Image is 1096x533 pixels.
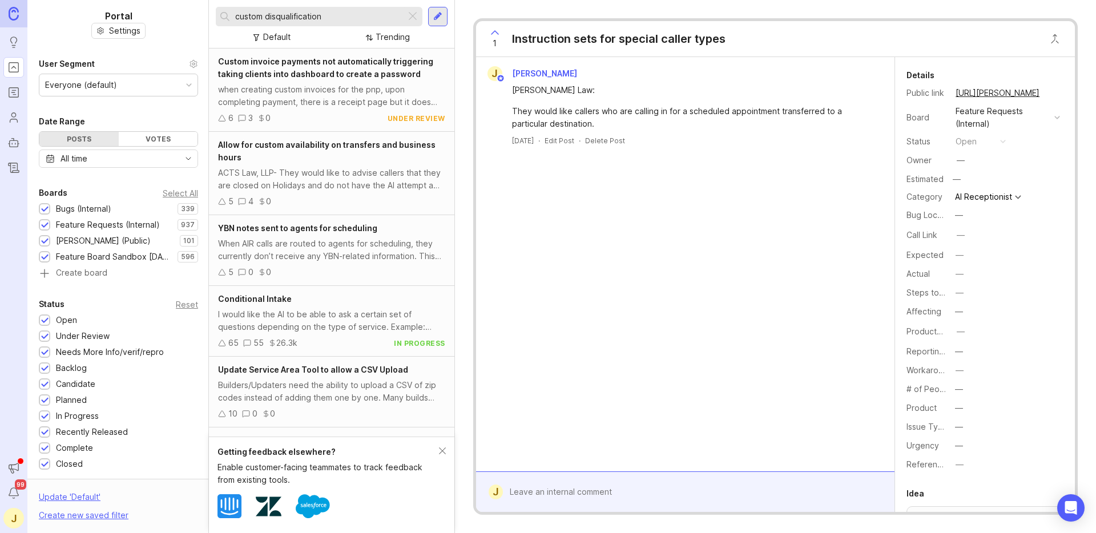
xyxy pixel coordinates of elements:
[266,195,271,208] div: 0
[228,195,233,208] div: 5
[218,237,445,263] div: When AIR calls are routed to agents for scheduling, they currently don’t receive any YBN-related ...
[209,286,454,357] a: Conditional IntakeI would like the AI to be able to ask a certain set of questions depending on t...
[252,407,257,420] div: 0
[1057,494,1085,522] div: Open Intercom Messenger
[388,114,445,123] div: under review
[265,112,271,124] div: 0
[218,223,377,233] span: YBN notes sent to agents for scheduling
[228,266,233,278] div: 5
[3,32,24,53] a: Ideas
[496,74,505,83] img: member badge
[248,112,253,124] div: 3
[296,489,330,523] img: Salesforce logo
[3,483,24,503] button: Notifications
[218,435,416,458] span: A toggle for pooled air accounts that will allow the removal of [PERSON_NAME] branding
[228,112,233,124] div: 6
[228,337,239,349] div: 65
[217,446,439,458] div: Getting feedback elsewhere?
[209,215,454,286] a: YBN notes sent to agents for schedulingWhen AIR calls are routed to agents for scheduling, they c...
[266,266,271,278] div: 0
[3,132,24,153] a: Autopilot
[9,7,19,20] img: Canny Home
[263,31,291,43] div: Default
[3,158,24,178] a: Changelog
[218,308,445,333] div: I would like the AI to be able to ask a certain set of questions depending on the type of service...
[218,365,408,374] span: Update Service Area Tool to allow a CSV Upload
[270,407,275,420] div: 0
[3,107,24,128] a: Users
[248,195,253,208] div: 4
[218,83,445,108] div: when creating custom invoices for the pnp, upon completing payment, there is a receipt page but i...
[209,49,454,132] a: Custom invoice payments not automatically triggering taking clients into dashboard to create a pa...
[217,494,241,518] img: Intercom logo
[3,82,24,103] a: Roadmaps
[209,132,454,215] a: Allow for custom availability on transfers and business hoursACTS Law, LLP- They would like to ad...
[228,407,237,420] div: 10
[218,294,292,304] span: Conditional Intake
[218,379,445,404] div: Builders/Updaters need the ability to upload a CSV of zip codes instead of adding them one by one...
[253,337,264,349] div: 55
[394,338,445,348] div: in progress
[248,266,253,278] div: 0
[3,508,24,528] button: J
[376,31,410,43] div: Trending
[209,357,454,427] a: Update Service Area Tool to allow a CSV UploadBuilders/Updaters need the ability to upload a CSV ...
[218,140,436,162] span: Allow for custom availability on transfers and business hours
[218,56,433,79] span: Custom invoice payments not automatically triggering taking clients into dashboard to create a pa...
[487,66,502,81] div: J
[235,10,401,23] input: Search...
[256,494,281,519] img: Zendesk logo
[15,479,26,490] span: 99
[209,427,454,511] a: A toggle for pooled air accounts that will allow the removal of [PERSON_NAME] brandingA toggle th...
[218,167,445,192] div: ACTS Law, LLP- They would like to advise callers that they are closed on Holidays and do not have...
[276,337,297,349] div: 26.3k
[3,57,24,78] a: Portal
[3,458,24,478] button: Announcements
[217,461,439,486] div: Enable customer-facing teammates to track feedback from existing tools.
